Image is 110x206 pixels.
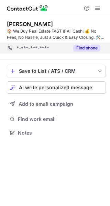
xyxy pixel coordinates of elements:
button: Find work email [7,114,106,124]
button: Reveal Button [73,45,100,51]
button: save-profile-one-click [7,65,106,77]
div: 🏠 We Buy Real Estate FAST & All Cash! 💰 No Fees, No Hassle, Just a Quick & Easy Closing. 🛠️ Any C... [7,28,106,41]
button: Add to email campaign [7,98,106,110]
span: AI write personalized message [19,85,92,90]
button: AI write personalized message [7,81,106,94]
span: Find work email [18,116,103,122]
div: [PERSON_NAME] [7,21,53,27]
button: Notes [7,128,106,138]
div: Save to List / ATS / CRM [19,68,94,74]
span: Add to email campaign [19,101,73,107]
img: ContactOut v5.3.10 [7,4,48,12]
span: Notes [18,130,103,136]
